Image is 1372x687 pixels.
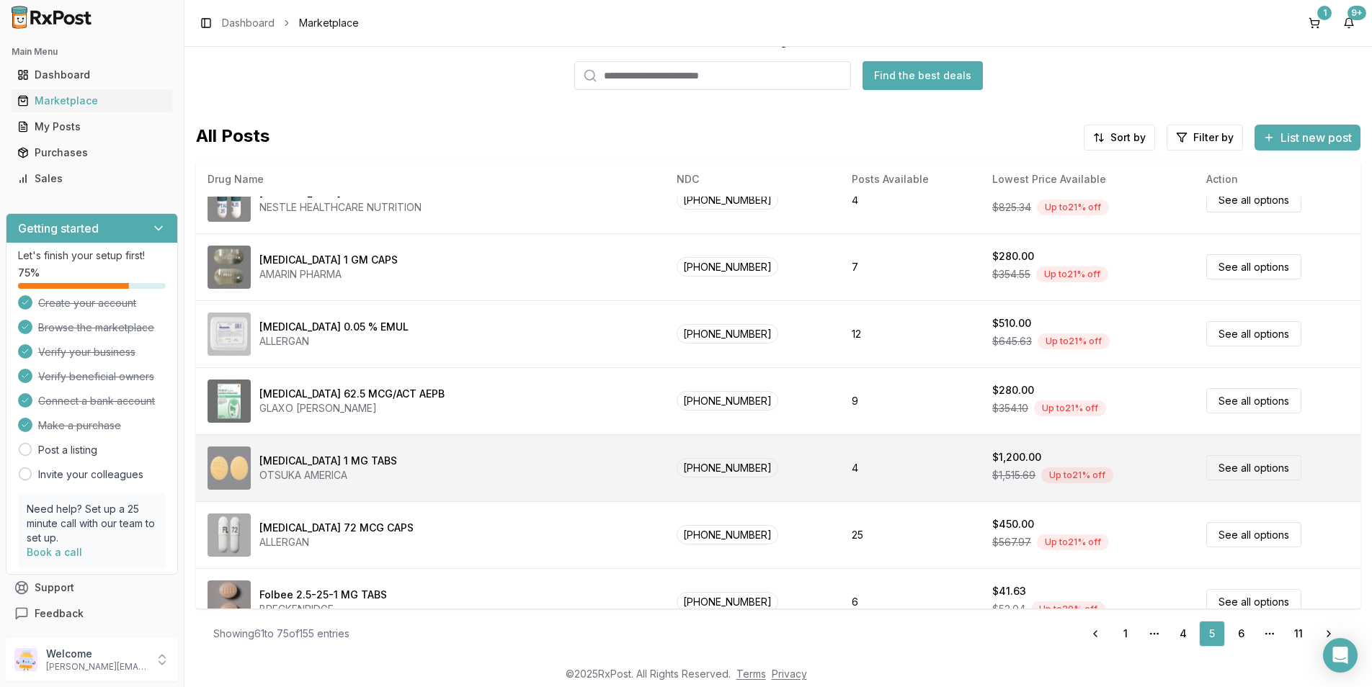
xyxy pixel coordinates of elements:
span: Browse the marketplace [38,320,154,335]
div: [MEDICAL_DATA] 1 GM CAPS [259,253,398,267]
th: Drug Name [196,162,665,197]
td: 6 [840,568,981,635]
a: Post a listing [38,443,97,457]
a: 11 [1286,621,1311,647]
td: 25 [840,501,981,568]
div: BRECKENRIDGE [259,602,387,616]
div: Dashboard [17,68,166,82]
div: Open Intercom Messenger [1323,638,1358,673]
span: $354.55 [992,267,1030,282]
a: Sales [12,166,172,192]
span: Filter by [1193,130,1234,145]
a: See all options [1206,388,1301,413]
button: Sort by [1084,125,1155,151]
a: See all options [1206,455,1301,480]
div: My Posts [17,120,166,134]
span: $354.10 [992,401,1028,416]
button: Marketplace [6,89,178,112]
span: Make a purchase [38,418,121,433]
div: Purchases [17,145,166,160]
td: 12 [840,300,981,367]
span: Marketplace [299,16,359,30]
div: GLAXO [PERSON_NAME] [259,401,445,416]
button: Find the best deals [863,61,983,90]
img: Linzess 72 MCG CAPS [208,513,251,557]
th: NDC [665,162,840,197]
a: Go to next page [1314,621,1343,647]
a: Dashboard [222,16,275,30]
a: 5 [1199,621,1225,647]
div: Up to 21 % off [1041,467,1113,483]
button: List new post [1255,125,1360,151]
span: Verify your business [38,345,135,359]
span: [PHONE_NUMBER] [677,391,778,410]
img: Rexulti 1 MG TABS [208,446,251,490]
div: [MEDICAL_DATA] 0.05 % EMUL [259,320,409,334]
div: $280.00 [992,383,1034,398]
div: AMARIN PHARMA [259,267,398,282]
p: [PERSON_NAME][EMAIL_ADDRESS][DOMAIN_NAME] [46,661,146,673]
div: Sales [17,171,166,186]
span: [PHONE_NUMBER] [677,592,778,611]
span: [PHONE_NUMBER] [677,458,778,477]
button: Feedback [6,601,178,627]
div: Up to 21 % off [1038,333,1110,349]
div: 1 [1317,6,1332,20]
img: Zenpep 20000-63000 UNIT CPEP [208,179,251,222]
nav: breadcrumb [222,16,359,30]
div: [MEDICAL_DATA] 62.5 MCG/ACT AEPB [259,387,445,401]
div: Up to 21 % off [1034,400,1106,416]
div: $280.00 [992,249,1034,264]
h2: Main Menu [12,46,172,58]
div: Showing 61 to 75 of 155 entries [213,627,349,641]
a: See all options [1206,254,1301,279]
div: Up to 20 % off [1031,601,1105,617]
button: Support [6,575,178,601]
img: Incruse Ellipta 62.5 MCG/ACT AEPB [208,380,251,423]
a: Dashboard [12,62,172,88]
td: 9 [840,367,981,434]
a: Terms [736,668,766,680]
span: List new post [1280,129,1352,146]
a: Go to previous page [1081,621,1110,647]
div: [MEDICAL_DATA] 72 MCG CAPS [259,521,414,535]
a: See all options [1206,187,1301,212]
a: See all options [1206,522,1301,547]
span: [PHONE_NUMBER] [677,190,778,210]
span: All Posts [196,125,269,151]
button: Filter by [1167,125,1243,151]
a: My Posts [12,114,172,140]
td: 7 [840,233,981,300]
nav: pagination [1081,621,1343,647]
span: Feedback [35,606,84,621]
th: Lowest Price Available [981,162,1195,197]
h3: Getting started [18,220,99,237]
td: 4 [840,434,981,501]
span: Verify beneficial owners [38,369,154,384]
img: Restasis 0.05 % EMUL [208,313,251,356]
span: [PHONE_NUMBER] [677,324,778,343]
span: $825.34 [992,200,1031,215]
span: [PHONE_NUMBER] [677,525,778,544]
button: Purchases [6,141,178,164]
th: Posts Available [840,162,981,197]
a: Purchases [12,140,172,166]
img: Vascepa 1 GM CAPS [208,246,251,289]
div: [MEDICAL_DATA] 1 MG TABS [259,454,397,468]
div: OTSUKA AMERICA [259,468,397,482]
span: $1,515.69 [992,468,1035,482]
div: ALLERGAN [259,535,414,549]
div: $510.00 [992,316,1031,331]
div: NESTLE HEALTHCARE NUTRITION [259,200,471,215]
div: Up to 21 % off [1036,266,1108,282]
img: RxPost Logo [6,6,98,29]
div: 9+ [1347,6,1366,20]
button: My Posts [6,115,178,138]
a: 4 [1170,621,1196,647]
span: Connect a bank account [38,394,155,408]
div: $41.63 [992,584,1026,598]
div: Folbee 2.5-25-1 MG TABS [259,588,387,602]
div: $1,200.00 [992,450,1041,464]
a: 1 [1303,12,1326,35]
button: Sales [6,167,178,190]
